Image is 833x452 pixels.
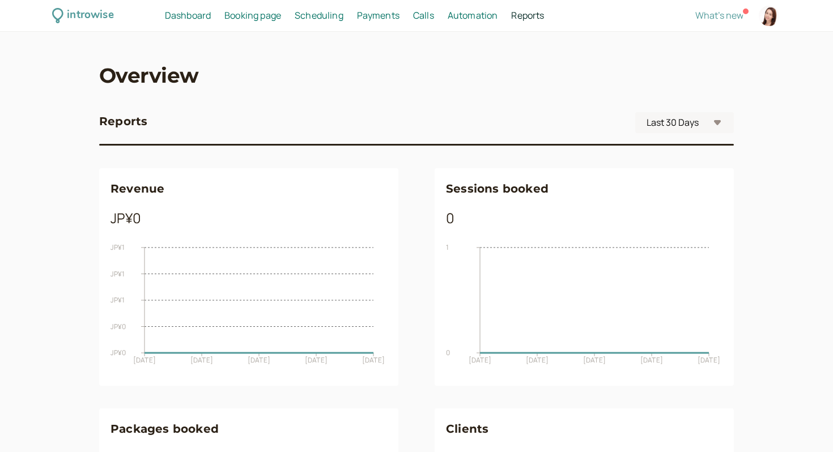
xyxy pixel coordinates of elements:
iframe: Chat Widget [776,398,833,452]
div: 0 [446,207,722,229]
tspan: [DATE] [640,355,663,364]
a: Calls [413,8,434,23]
text: JP¥1 [110,242,125,252]
span: Scheduling [295,9,343,22]
span: Calls [413,9,434,22]
a: introwise [52,7,114,24]
tspan: [DATE] [526,355,549,364]
span: Payments [357,9,399,22]
a: Automation [448,8,498,23]
tspan: [DATE] [698,355,720,364]
h3: Clients [446,420,722,438]
a: Reports [511,8,544,23]
span: Dashboard [165,9,211,22]
div: introwise [67,7,113,24]
span: What's new [695,9,743,22]
text: JP¥0 [110,348,126,357]
tspan: [DATE] [469,355,491,364]
a: Overview [99,61,198,89]
tspan: [DATE] [248,355,270,364]
a: Booking page [224,8,281,23]
h3: Sessions booked [446,180,722,198]
div: Sessions Booked Chart [446,238,722,374]
text: 1 [446,242,449,252]
div: Revenue Chart [110,238,387,374]
tspan: [DATE] [362,355,385,364]
h3: Reports [99,112,147,130]
button: What's new [695,10,743,20]
a: Scheduling [295,8,343,23]
tspan: [DATE] [190,355,213,364]
h3: Packages booked [110,420,387,438]
h3: Revenue [110,180,387,198]
a: Payments [357,8,399,23]
text: 0 [446,348,450,357]
text: JP¥1 [110,268,125,278]
span: Automation [448,9,498,22]
tspan: [DATE] [305,355,328,364]
tspan: [DATE] [583,355,606,364]
span: Booking page [224,9,281,22]
text: JP¥0 [110,321,126,331]
div: JP¥0 [110,207,387,229]
span: Reports [511,9,544,22]
text: JP¥1 [110,295,125,305]
a: Account [757,4,781,28]
a: Dashboard [165,8,211,23]
tspan: [DATE] [133,355,156,364]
